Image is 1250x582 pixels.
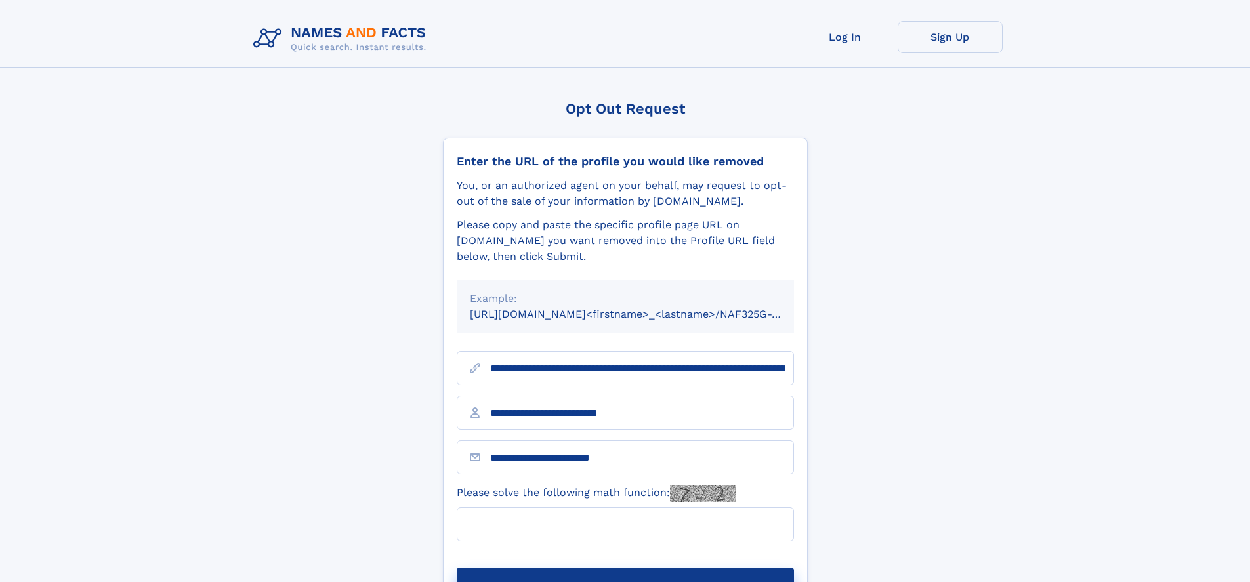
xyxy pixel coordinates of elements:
div: Enter the URL of the profile you would like removed [457,154,794,169]
div: Please copy and paste the specific profile page URL on [DOMAIN_NAME] you want removed into the Pr... [457,217,794,264]
div: Opt Out Request [443,100,808,117]
small: [URL][DOMAIN_NAME]<firstname>_<lastname>/NAF325G-xxxxxxxx [470,308,819,320]
div: You, or an authorized agent on your behalf, may request to opt-out of the sale of your informatio... [457,178,794,209]
img: Logo Names and Facts [248,21,437,56]
a: Log In [793,21,898,53]
a: Sign Up [898,21,1003,53]
label: Please solve the following math function: [457,485,736,502]
div: Example: [470,291,781,306]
